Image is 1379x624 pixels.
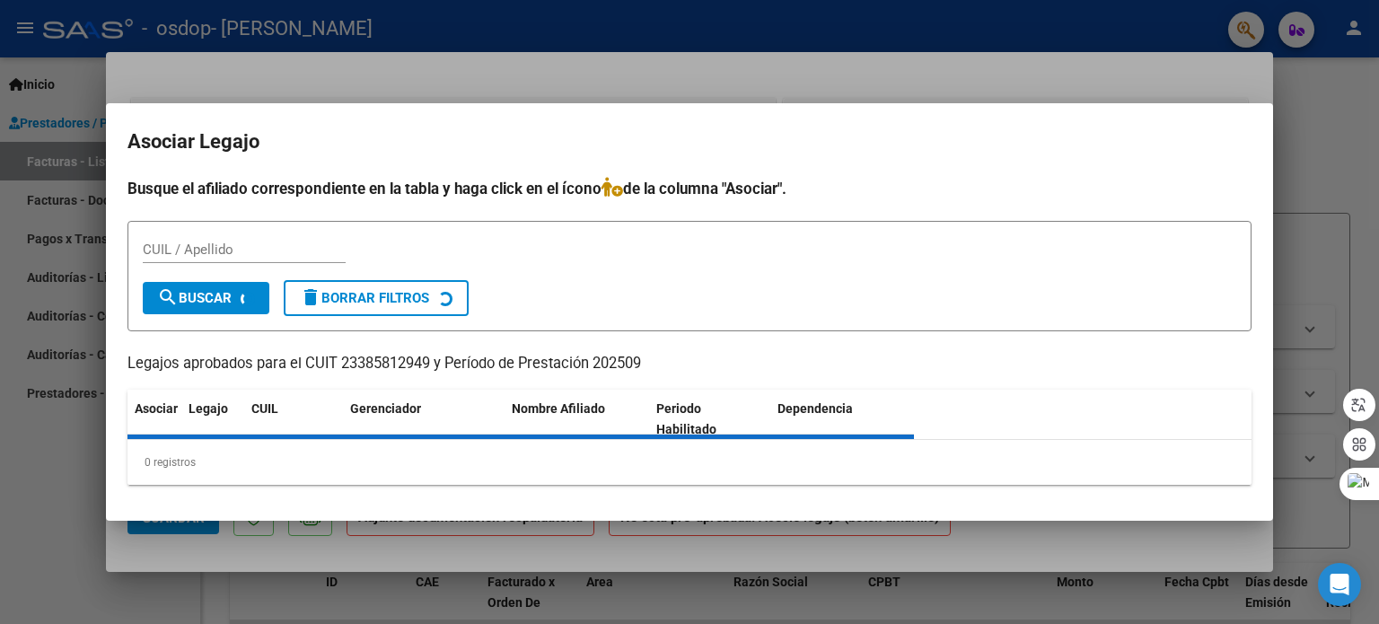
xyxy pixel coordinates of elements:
button: Buscar [143,282,269,314]
datatable-header-cell: Nombre Afiliado [505,390,649,449]
div: 0 registros [127,440,1252,485]
datatable-header-cell: CUIL [244,390,343,449]
span: Borrar Filtros [300,290,429,306]
mat-icon: delete [300,286,321,308]
span: Nombre Afiliado [512,401,605,416]
span: Buscar [157,290,232,306]
button: Borrar Filtros [284,280,469,316]
span: Asociar [135,401,178,416]
div: Open Intercom Messenger [1318,563,1361,606]
mat-icon: search [157,286,179,308]
datatable-header-cell: Periodo Habilitado [649,390,770,449]
span: CUIL [251,401,278,416]
datatable-header-cell: Legajo [181,390,244,449]
span: Legajo [189,401,228,416]
h2: Asociar Legajo [127,125,1252,159]
span: Dependencia [777,401,853,416]
span: Periodo Habilitado [656,401,716,436]
p: Legajos aprobados para el CUIT 23385812949 y Período de Prestación 202509 [127,353,1252,375]
h4: Busque el afiliado correspondiente en la tabla y haga click en el ícono de la columna "Asociar". [127,177,1252,200]
datatable-header-cell: Gerenciador [343,390,505,449]
datatable-header-cell: Dependencia [770,390,915,449]
span: Gerenciador [350,401,421,416]
datatable-header-cell: Asociar [127,390,181,449]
